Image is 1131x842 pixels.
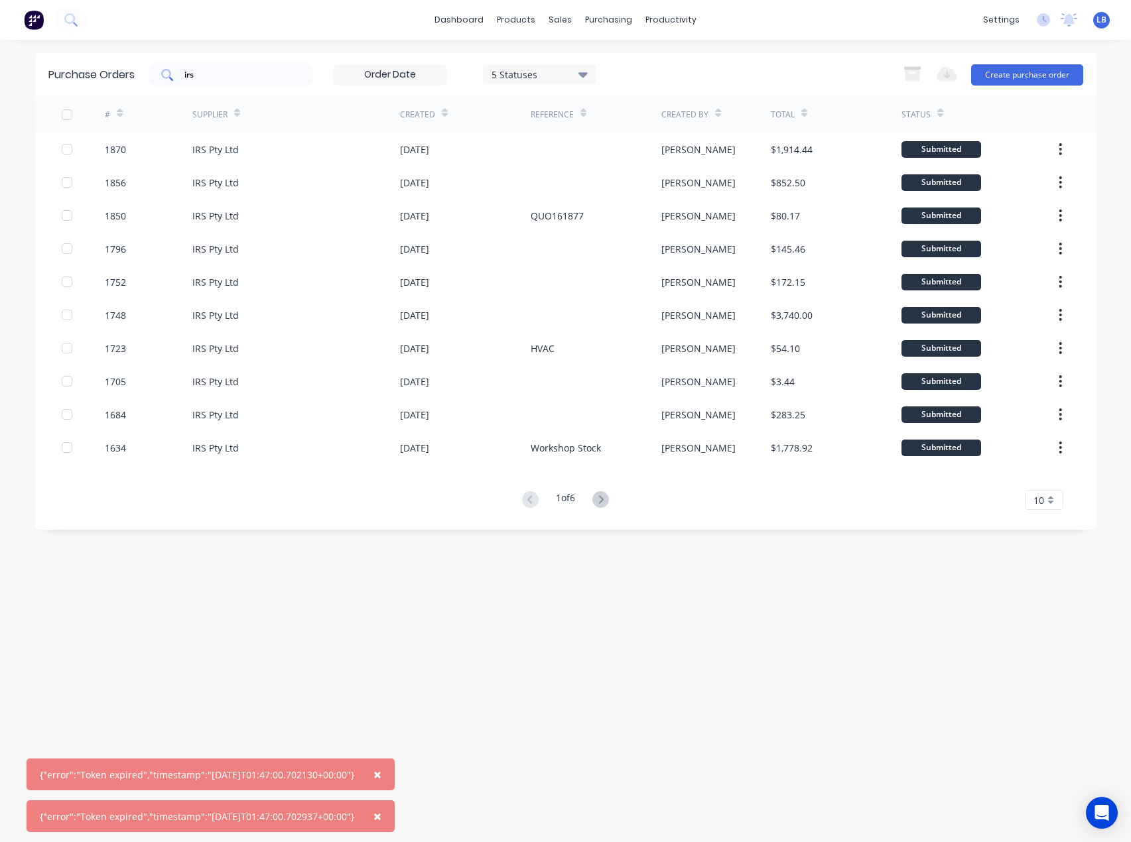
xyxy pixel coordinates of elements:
[492,67,586,81] div: 5 Statuses
[105,375,126,389] div: 1705
[105,308,126,322] div: 1748
[40,810,354,823] div: {"error":"Token expired","timestamp":"[DATE]T01:47:00.702937+00:00"}
[901,307,981,324] div: Submitted
[661,109,708,121] div: Created By
[183,68,293,82] input: Search purchase orders...
[661,441,736,455] div: [PERSON_NAME]
[771,143,813,156] div: $1,914.44
[400,242,429,256] div: [DATE]
[531,209,584,223] div: QUO161877
[192,109,228,121] div: Supplier
[771,408,805,422] div: $283.25
[771,375,795,389] div: $3.44
[105,441,126,455] div: 1634
[192,375,239,389] div: IRS Pty Ltd
[40,768,354,782] div: {"error":"Token expired","timestamp":"[DATE]T01:47:00.702130+00:00"}
[1033,493,1044,507] span: 10
[771,275,805,289] div: $172.15
[400,375,429,389] div: [DATE]
[661,275,736,289] div: [PERSON_NAME]
[192,209,239,223] div: IRS Pty Ltd
[192,308,239,322] div: IRS Pty Ltd
[105,176,126,190] div: 1856
[556,491,575,510] div: 1 of 6
[901,340,981,357] div: Submitted
[373,807,381,825] span: ×
[428,10,490,30] a: dashboard
[771,308,813,322] div: $3,740.00
[105,143,126,156] div: 1870
[105,209,126,223] div: 1850
[901,241,981,257] div: Submitted
[1097,14,1106,26] span: LB
[360,800,395,832] button: Close
[400,341,429,355] div: [DATE]
[400,143,429,156] div: [DATE]
[901,208,981,224] div: Submitted
[192,275,239,289] div: IRS Pty Ltd
[105,109,110,121] div: #
[192,176,239,190] div: IRS Pty Ltd
[192,441,239,455] div: IRS Pty Ltd
[192,408,239,422] div: IRS Pty Ltd
[48,67,135,83] div: Purchase Orders
[400,109,435,121] div: Created
[771,441,813,455] div: $1,778.92
[24,10,44,30] img: Factory
[661,341,736,355] div: [PERSON_NAME]
[771,176,805,190] div: $852.50
[490,10,542,30] div: products
[531,441,601,455] div: Workshop Stock
[400,209,429,223] div: [DATE]
[661,408,736,422] div: [PERSON_NAME]
[105,242,126,256] div: 1796
[771,341,800,355] div: $54.10
[578,10,639,30] div: purchasing
[901,274,981,290] div: Submitted
[400,275,429,289] div: [DATE]
[661,242,736,256] div: [PERSON_NAME]
[192,242,239,256] div: IRS Pty Ltd
[400,408,429,422] div: [DATE]
[400,441,429,455] div: [DATE]
[105,341,126,355] div: 1723
[901,174,981,191] div: Submitted
[1086,797,1118,829] div: Open Intercom Messenger
[192,143,239,156] div: IRS Pty Ltd
[192,341,239,355] div: IRS Pty Ltd
[661,176,736,190] div: [PERSON_NAME]
[661,143,736,156] div: [PERSON_NAME]
[901,109,931,121] div: Status
[771,242,805,256] div: $145.46
[531,341,555,355] div: HVAC
[105,275,126,289] div: 1752
[639,10,703,30] div: productivity
[771,209,800,223] div: $80.17
[531,109,574,121] div: Reference
[771,109,795,121] div: Total
[334,65,446,85] input: Order Date
[360,758,395,790] button: Close
[661,209,736,223] div: [PERSON_NAME]
[976,10,1026,30] div: settings
[400,176,429,190] div: [DATE]
[105,408,126,422] div: 1684
[901,373,981,390] div: Submitted
[661,375,736,389] div: [PERSON_NAME]
[542,10,578,30] div: sales
[400,308,429,322] div: [DATE]
[373,765,381,784] span: ×
[901,440,981,456] div: Submitted
[901,141,981,158] div: Submitted
[661,308,736,322] div: [PERSON_NAME]
[971,64,1083,86] button: Create purchase order
[901,406,981,423] div: Submitted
